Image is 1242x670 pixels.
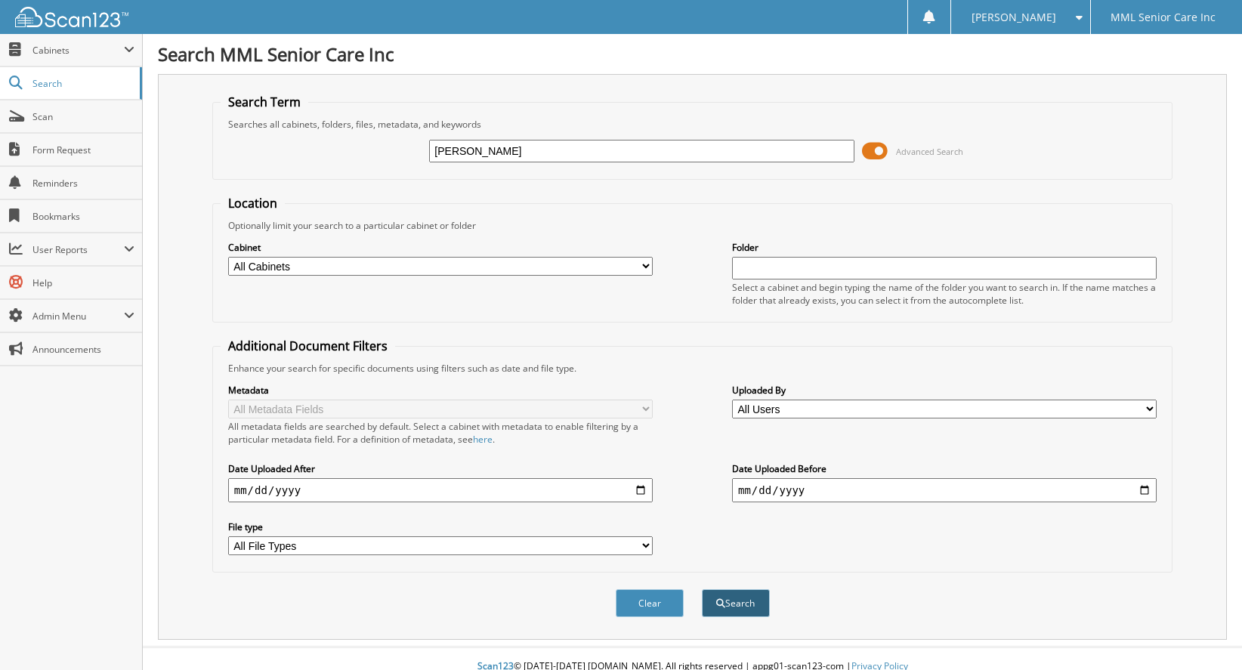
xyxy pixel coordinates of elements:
[228,384,653,397] label: Metadata
[972,13,1056,22] span: [PERSON_NAME]
[158,42,1227,66] h1: Search MML Senior Care Inc
[221,219,1165,232] div: Optionally limit your search to a particular cabinet or folder
[228,520,653,533] label: File type
[732,462,1157,475] label: Date Uploaded Before
[473,433,493,446] a: here
[616,589,684,617] button: Clear
[32,243,124,256] span: User Reports
[228,420,653,446] div: All metadata fields are searched by default. Select a cabinet with metadata to enable filtering b...
[221,362,1165,375] div: Enhance your search for specific documents using filters such as date and file type.
[15,7,128,27] img: scan123-logo-white.svg
[221,118,1165,131] div: Searches all cabinets, folders, files, metadata, and keywords
[732,478,1157,502] input: end
[732,384,1157,397] label: Uploaded By
[732,241,1157,254] label: Folder
[702,589,770,617] button: Search
[32,210,134,223] span: Bookmarks
[32,110,134,123] span: Scan
[228,241,653,254] label: Cabinet
[221,94,308,110] legend: Search Term
[32,177,134,190] span: Reminders
[32,343,134,356] span: Announcements
[1111,13,1216,22] span: MML Senior Care Inc
[228,478,653,502] input: start
[732,281,1157,307] div: Select a cabinet and begin typing the name of the folder you want to search in. If the name match...
[896,146,963,157] span: Advanced Search
[32,276,134,289] span: Help
[32,310,124,323] span: Admin Menu
[221,338,395,354] legend: Additional Document Filters
[32,144,134,156] span: Form Request
[32,44,124,57] span: Cabinets
[32,77,132,90] span: Search
[228,462,653,475] label: Date Uploaded After
[221,195,285,211] legend: Location
[1166,597,1242,670] iframe: Chat Widget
